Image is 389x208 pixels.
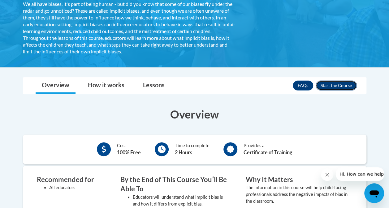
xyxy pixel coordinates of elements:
[4,4,50,9] span: Hi. How can we help?
[23,106,366,122] h3: Overview
[175,149,192,155] b: 2 Hours
[244,149,292,155] b: Certificate of Training
[244,142,292,156] div: Provides a
[36,77,76,94] a: Overview
[133,194,227,207] li: Educators will understand what implicit bias is and how it differs from explicit bias.
[49,184,102,191] li: All educators
[23,1,236,55] div: We all have biases, it's part of being human - but did you know that some of our biases fly under...
[120,175,227,194] h3: By the End of This Course Youʹll Be Able To
[175,142,210,156] div: Time to complete
[82,77,131,94] a: How it works
[293,81,313,90] a: FAQs
[364,183,384,203] iframe: Button to launch messaging window
[37,175,102,185] h3: Recommended for
[246,175,352,185] h3: Why It Matters
[316,81,357,90] button: Enroll
[137,77,171,94] a: Lessons
[117,149,141,155] b: 100% Free
[336,167,384,181] iframe: Message from company
[321,168,333,181] iframe: Close message
[117,142,141,156] div: Cost
[246,184,352,205] p: The information in this course will help child-facing professionals address the negative impacts ...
